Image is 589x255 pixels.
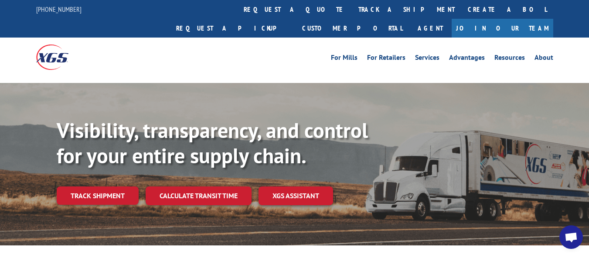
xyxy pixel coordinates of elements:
b: Visibility, transparency, and control for your entire supply chain. [57,117,368,169]
a: Customer Portal [296,19,409,38]
a: Request a pickup [170,19,296,38]
a: [PHONE_NUMBER] [36,5,82,14]
div: Open chat [559,225,583,249]
a: Calculate transit time [146,186,252,205]
a: For Mills [331,54,357,64]
a: XGS ASSISTANT [259,186,333,205]
a: Advantages [449,54,485,64]
a: Services [415,54,439,64]
a: Resources [494,54,525,64]
a: About [535,54,553,64]
a: Join Our Team [452,19,553,38]
a: Agent [409,19,452,38]
a: For Retailers [367,54,405,64]
a: Track shipment [57,186,139,205]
